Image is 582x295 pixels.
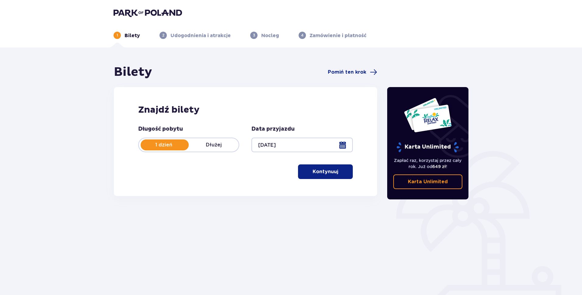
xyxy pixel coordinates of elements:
p: Zapłać raz, korzystaj przez cały rok. Już od ! [393,157,463,170]
p: Dłużej [189,142,239,148]
p: Karta Unlimited [396,142,459,153]
p: 1 [117,33,118,38]
h2: Znajdź bilety [138,104,353,116]
button: Kontynuuj [298,164,353,179]
p: Długość pobytu [138,125,183,133]
img: Park of Poland logo [114,9,182,17]
p: 3 [253,33,255,38]
p: Zamówienie i płatność [310,32,366,39]
a: Karta Unlimited [393,174,463,189]
p: Nocleg [261,32,279,39]
p: Udogodnienia i atrakcje [170,32,231,39]
p: Kontynuuj [313,168,338,175]
p: Karta Unlimited [408,178,448,185]
span: 649 zł [432,164,446,169]
p: 4 [301,33,303,38]
p: 1 dzień [139,142,189,148]
a: Pomiń ten krok [328,68,377,76]
p: 2 [162,33,164,38]
h1: Bilety [114,65,152,80]
p: Data przyjazdu [251,125,295,133]
span: Pomiń ten krok [328,69,366,76]
p: Bilety [124,32,140,39]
